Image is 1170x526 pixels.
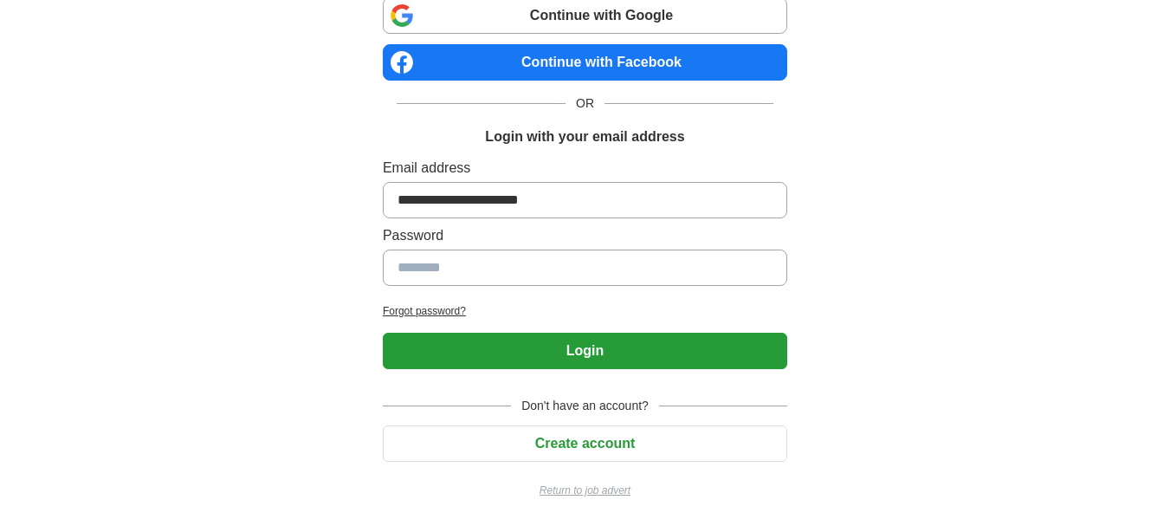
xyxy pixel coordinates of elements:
[383,425,787,462] button: Create account
[485,127,684,147] h1: Login with your email address
[566,94,604,113] span: OR
[511,397,659,415] span: Don't have an account?
[383,225,787,246] label: Password
[383,44,787,81] a: Continue with Facebook
[383,303,787,319] a: Forgot password?
[383,158,787,179] label: Email address
[383,436,787,451] a: Create account
[383,333,787,369] button: Login
[383,483,787,498] a: Return to job advert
